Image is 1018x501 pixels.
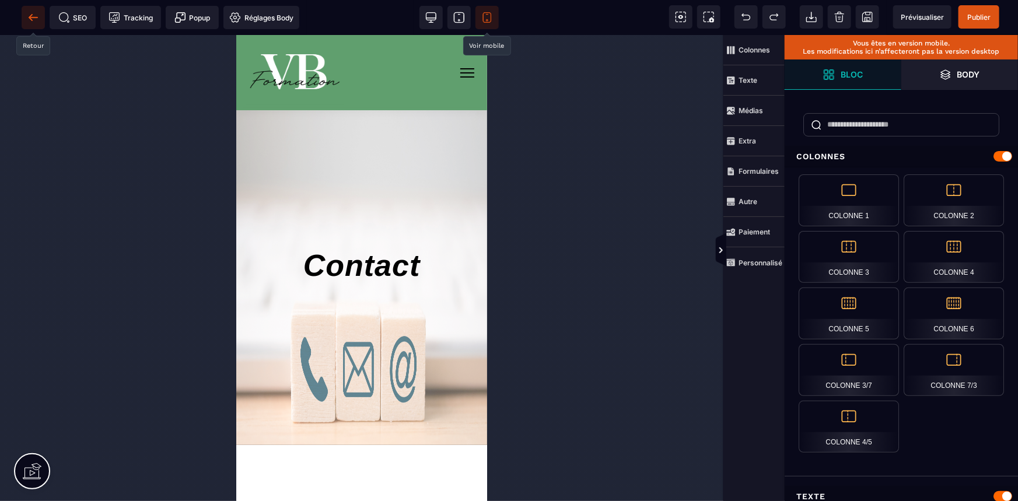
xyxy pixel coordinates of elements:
div: Colonne 3/7 [799,344,899,396]
span: Nettoyage [828,5,851,29]
strong: Personnalisé [739,258,782,267]
span: Aperçu [893,5,951,29]
strong: Formulaires [739,167,779,176]
strong: Texte [739,76,757,85]
span: Réglages Body [229,12,293,23]
span: Afficher les vues [785,233,796,268]
div: Colonne 4 [904,231,1004,283]
span: Texte [723,65,785,96]
span: Formulaires [723,156,785,187]
div: Colonne 5 [799,288,899,339]
span: Voir tablette [447,6,471,29]
strong: Paiement [739,227,770,236]
span: Ouvrir les blocs [785,59,901,90]
span: Voir mobile [475,6,499,29]
span: Enregistrer [856,5,879,29]
span: Médias [723,96,785,126]
span: Favicon [223,6,299,29]
p: Les modifications ici n’affecteront pas la version desktop [790,47,1012,55]
span: Voir les composants [669,5,692,29]
span: Popup [174,12,211,23]
span: Colonnes [723,35,785,65]
span: Personnalisé [723,247,785,278]
span: Créer une alerte modale [166,6,219,29]
div: Colonne 4/5 [799,401,899,453]
div: Colonne 3 [799,231,899,283]
span: Voir bureau [419,6,443,29]
span: Capture d'écran [697,5,720,29]
span: Paiement [723,217,785,247]
div: Colonne 7/3 [904,344,1004,396]
span: Extra [723,126,785,156]
strong: Médias [739,106,763,115]
strong: Bloc [841,70,863,79]
strong: Colonnes [739,45,770,54]
strong: Autre [739,197,757,206]
strong: Body [957,70,980,79]
span: Code de suivi [100,6,161,29]
span: Importer [800,5,823,29]
span: Retour [22,6,45,29]
span: Publier [967,13,991,22]
p: Vous êtes en version mobile. [790,39,1012,47]
span: Métadata SEO [50,6,96,29]
img: 86a4aa658127570b91344bfc39bbf4eb_Blanc_sur_fond_vert.png [10,5,107,70]
div: Colonne 1 [799,174,899,226]
strong: Extra [739,136,756,145]
div: Colonne 6 [904,288,1004,339]
span: Contact [67,213,184,247]
span: Autre [723,187,785,217]
div: Colonnes [785,146,1018,167]
span: SEO [58,12,88,23]
span: Enregistrer le contenu [958,5,999,29]
span: Tracking [109,12,153,23]
span: Rétablir [762,5,786,29]
div: Colonne 2 [904,174,1004,226]
span: Ouvrir les calques [901,59,1018,90]
span: Défaire [734,5,758,29]
span: Prévisualiser [901,13,944,22]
